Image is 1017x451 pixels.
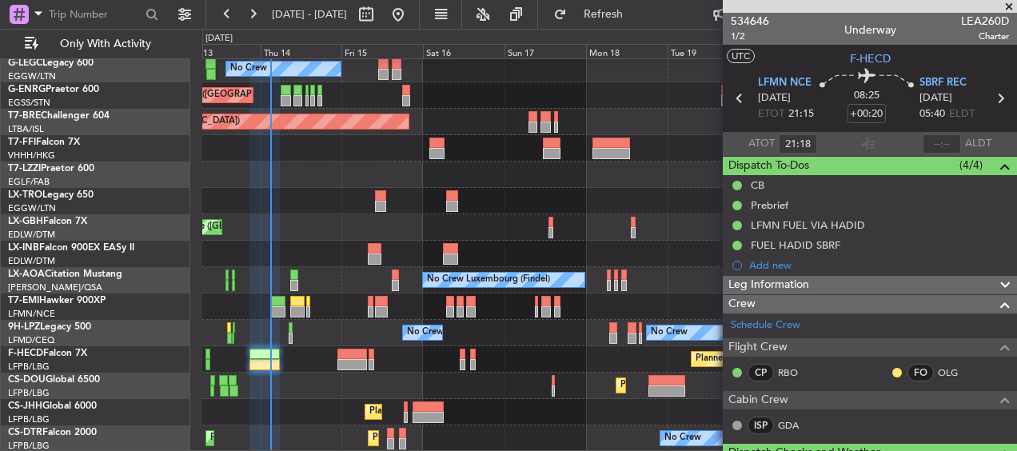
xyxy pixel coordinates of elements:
[407,321,444,345] div: No Crew
[8,202,56,214] a: EGGW/LTN
[18,31,173,57] button: Only With Activity
[758,90,791,106] span: [DATE]
[748,364,774,381] div: CP
[8,308,55,320] a: LFMN/NCE
[907,364,934,381] div: FO
[205,32,233,46] div: [DATE]
[8,334,54,346] a: LFMD/CEQ
[8,281,102,293] a: [PERSON_NAME]/QSA
[341,44,423,58] div: Fri 15
[179,44,261,58] div: Wed 13
[586,44,668,58] div: Mon 18
[272,7,347,22] span: [DATE] - [DATE]
[8,111,110,121] a: T7-BREChallenger 604
[8,401,97,411] a: CS-JHHGlobal 6000
[505,44,586,58] div: Sun 17
[373,426,624,450] div: Planned Maint [GEOGRAPHIC_DATA] ([GEOGRAPHIC_DATA])
[8,229,55,241] a: EDLW/DTM
[8,413,50,425] a: LFPB/LBG
[751,198,788,212] div: Prebrief
[8,428,42,437] span: CS-DTR
[731,13,769,30] span: 534646
[731,30,769,43] span: 1/2
[8,190,42,200] span: LX-TRO
[8,269,45,279] span: LX-AOA
[8,349,43,358] span: F-HECD
[778,418,814,433] a: GDA
[959,157,983,174] span: (4/4)
[8,164,41,174] span: T7-LZZI
[8,375,100,385] a: CS-DOUGlobal 6500
[8,85,99,94] a: G-ENRGPraetor 600
[8,164,94,174] a: T7-LZZIPraetor 600
[8,387,50,399] a: LFPB/LBG
[8,296,106,305] a: T7-EMIHawker 900XP
[844,22,896,38] div: Underway
[369,400,621,424] div: Planned Maint [GEOGRAPHIC_DATA] ([GEOGRAPHIC_DATA])
[8,217,43,226] span: LX-GBH
[230,57,267,81] div: No Crew
[788,106,814,122] span: 21:15
[8,190,94,200] a: LX-TROLegacy 650
[8,243,39,253] span: LX-INB
[620,373,872,397] div: Planned Maint [GEOGRAPHIC_DATA] ([GEOGRAPHIC_DATA])
[850,50,891,67] span: F-HECD
[8,85,46,94] span: G-ENRG
[423,44,505,58] div: Sat 16
[8,70,56,82] a: EGGW/LTN
[8,322,91,332] a: 9H-LPZLegacy 500
[8,401,42,411] span: CS-JHH
[126,215,304,239] div: Planned Maint Nice ([GEOGRAPHIC_DATA])
[938,365,974,380] a: OLG
[8,361,50,373] a: LFPB/LBG
[728,276,809,294] span: Leg Information
[965,136,991,152] span: ALDT
[778,365,814,380] a: RBO
[8,138,36,147] span: T7-FFI
[854,88,879,104] span: 08:25
[8,123,44,135] a: LTBA/ISL
[49,2,141,26] input: Trip Number
[8,111,41,121] span: T7-BRE
[546,2,642,27] button: Refresh
[261,44,342,58] div: Thu 14
[8,58,94,68] a: G-LEGCLegacy 600
[8,138,80,147] a: T7-FFIFalcon 7X
[8,97,50,109] a: EGSS/STN
[748,136,775,152] span: ATOT
[961,13,1009,30] span: LEA260D
[728,391,788,409] span: Cabin Crew
[961,30,1009,43] span: Charter
[751,218,865,232] div: LFMN FUEL VIA HADID
[696,347,947,371] div: Planned Maint [GEOGRAPHIC_DATA] ([GEOGRAPHIC_DATA])
[923,134,961,154] input: --:--
[8,296,39,305] span: T7-EMI
[727,49,755,63] button: UTC
[758,106,784,122] span: ETOT
[427,268,550,292] div: No Crew Luxembourg (Findel)
[8,176,50,188] a: EGLF/FAB
[751,178,764,192] div: CB
[8,428,97,437] a: CS-DTRFalcon 2000
[748,417,774,434] div: ISP
[728,295,756,313] span: Crew
[210,426,292,450] div: Planned Maint Sofia
[8,255,55,267] a: EDLW/DTM
[949,106,975,122] span: ELDT
[664,426,701,450] div: No Crew
[758,75,812,91] span: LFMN NCE
[8,243,134,253] a: LX-INBFalcon 900EX EASy II
[919,75,967,91] span: SBRF REC
[919,90,952,106] span: [DATE]
[651,321,688,345] div: No Crew
[751,238,840,252] div: FUEL HADID SBRF
[8,375,46,385] span: CS-DOU
[779,134,817,154] input: --:--
[42,38,169,50] span: Only With Activity
[668,44,749,58] div: Tue 19
[8,269,122,279] a: LX-AOACitation Mustang
[728,338,788,357] span: Flight Crew
[8,150,55,162] a: VHHH/HKG
[919,106,945,122] span: 05:40
[749,258,1009,272] div: Add new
